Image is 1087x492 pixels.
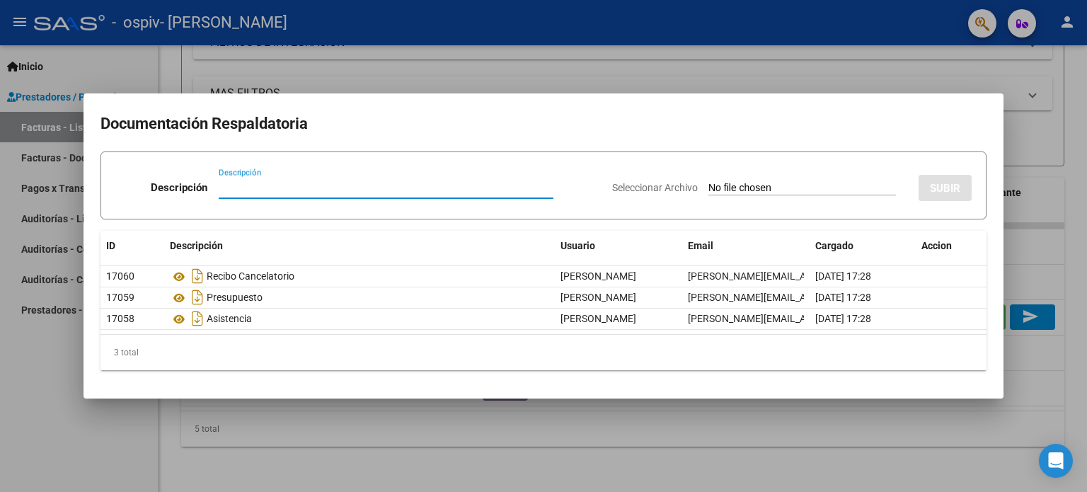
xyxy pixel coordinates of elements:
[100,231,164,261] datatable-header-cell: ID
[921,240,952,251] span: Accion
[100,110,987,137] h2: Documentación Respaldatoria
[688,313,921,324] span: [PERSON_NAME][EMAIL_ADDRESS][DOMAIN_NAME]
[100,335,987,370] div: 3 total
[919,175,972,201] button: SUBIR
[106,240,115,251] span: ID
[170,240,223,251] span: Descripción
[815,292,871,303] span: [DATE] 17:28
[170,307,549,330] div: Asistencia
[555,231,682,261] datatable-header-cell: Usuario
[106,270,134,282] span: 17060
[164,231,555,261] datatable-header-cell: Descripción
[188,307,207,330] i: Descargar documento
[151,180,207,196] p: Descripción
[688,270,921,282] span: [PERSON_NAME][EMAIL_ADDRESS][DOMAIN_NAME]
[106,313,134,324] span: 17058
[560,240,595,251] span: Usuario
[170,265,549,287] div: Recibo Cancelatorio
[560,292,636,303] span: [PERSON_NAME]
[188,286,207,309] i: Descargar documento
[106,292,134,303] span: 17059
[170,286,549,309] div: Presupuesto
[916,231,987,261] datatable-header-cell: Accion
[688,240,713,251] span: Email
[612,182,698,193] span: Seleccionar Archivo
[682,231,810,261] datatable-header-cell: Email
[188,265,207,287] i: Descargar documento
[930,182,960,195] span: SUBIR
[688,292,921,303] span: [PERSON_NAME][EMAIL_ADDRESS][DOMAIN_NAME]
[815,313,871,324] span: [DATE] 17:28
[815,270,871,282] span: [DATE] 17:28
[1039,444,1073,478] div: Open Intercom Messenger
[560,270,636,282] span: [PERSON_NAME]
[810,231,916,261] datatable-header-cell: Cargado
[560,313,636,324] span: [PERSON_NAME]
[815,240,853,251] span: Cargado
